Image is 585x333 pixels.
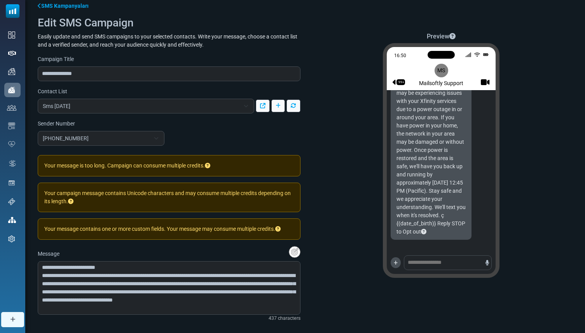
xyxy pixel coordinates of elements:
small: 437 characters [269,315,300,322]
img: settings-icon.svg [8,235,15,242]
div: Message [38,250,59,258]
div: Your campaign message contains Unicode characters and may consume multiple credits depending on i... [38,183,300,212]
img: campaigns-icon-active.png [8,87,15,93]
div: Your message is too long. Campaign can consume multiple credits. [38,155,300,176]
img: campaigns-icon.png [8,68,15,75]
img: dashboard-icon.svg [8,31,15,38]
div: Hi, it's Xfinity Assistant, You may be experiencing issues with your Xfinity services due to a po... [391,77,471,240]
div: Your message contains one or more custom fields. Your message may consume multiple credits. [38,218,300,240]
label: Contact List [38,87,67,96]
span: Sms August 14 1229 [38,99,254,113]
label: Campaign Title [38,55,74,63]
img: contacts-icon.svg [7,105,16,110]
img: workflow.svg [8,159,17,168]
div: 16:50 [394,52,462,57]
h6: Preview [427,33,456,40]
img: Insert Variable [289,246,300,258]
span: +18665787632 [43,134,150,143]
span: Sms August 14 1229 [43,101,240,111]
a: SMS Kampanyaları [38,2,89,10]
span: +18665787632 [38,131,164,146]
i: To respect recipients' preferences and comply with messaging regulations, an unsubscribe option i... [421,229,426,234]
img: email-templates-icon.svg [8,122,15,129]
i: This is a visual preview of how your message may appear on a phone. The appearance may vary depen... [449,33,456,39]
img: mailsoftly_icon_blue_white.svg [6,4,19,18]
div: Easily update and send SMS campaigns to your selected contacts. Write your message, choose a cont... [38,33,300,49]
img: support-icon.svg [8,198,15,205]
label: Sender Number [38,120,75,128]
img: landing_pages.svg [8,180,15,187]
img: domain-health-icon.svg [8,141,15,147]
h3: Edit SMS Campaign [33,16,577,30]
